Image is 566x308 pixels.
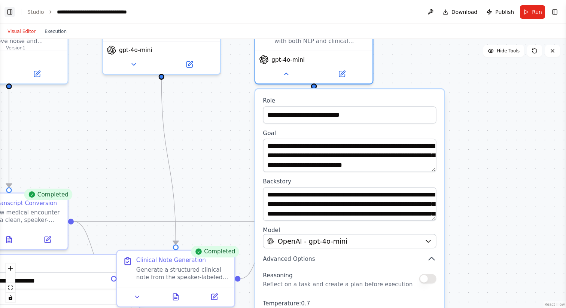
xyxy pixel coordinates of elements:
[136,256,206,264] div: Clinical Note Generation
[497,48,520,54] span: Hide Tools
[40,27,71,36] button: Execution
[263,178,436,185] label: Backstory
[198,291,230,303] button: Open in side panel
[102,2,221,75] div: gpt-4o-mini
[119,46,152,54] span: gpt-4o-mini
[6,263,15,302] div: React Flow controls
[10,68,64,80] button: Open in side panel
[263,234,436,248] button: OpenAI - gpt-4o-mini
[156,291,196,303] button: View output
[495,8,514,16] span: Publish
[162,59,216,70] button: Open in side panel
[483,45,524,57] button: Hide Tools
[24,189,72,200] div: Completed
[263,300,310,307] span: Temperature: 0.7
[3,27,40,36] button: Visual Editor
[6,283,15,293] button: fit view
[27,8,141,16] nav: breadcrumb
[532,8,542,16] span: Run
[315,68,369,80] button: Open in side panel
[520,5,545,19] button: Run
[263,97,436,104] label: Role
[157,80,181,244] g: Edge from 3970fced-06e1-4cf2-8fea-8e222188f64a to 9615bfb8-71ac-4403-9025-8edc3275ec0b
[191,246,239,257] div: Completed
[6,45,25,51] div: Version 1
[6,263,15,273] button: zoom in
[439,5,481,19] button: Download
[4,89,13,187] g: Edge from 48f6c544-e5d0-464e-9863-1ef4acac7197 to 6a837fa7-2bb9-4abb-955a-abb0e554f819
[274,30,367,45] div: Score generated clinical notes with both NLP and clinical metrics, detect hallucinations and omis...
[31,234,64,246] button: Open in side panel
[27,9,44,15] a: Studio
[263,281,413,288] p: Reflect on a task and create a plan before execution
[6,293,15,302] button: toggle interactivity
[263,255,315,262] span: Advanced Options
[550,7,560,17] button: Show right sidebar
[263,226,436,234] label: Model
[483,5,517,19] button: Publish
[136,266,229,281] div: Generate a structured clinical note from the speaker-labeled transcript and patient context infor...
[271,56,305,63] span: gpt-4o-mini
[254,2,373,84] div: Score generated clinical notes with both NLP and clinical metrics, detect hallucinations and omis...
[263,129,436,137] label: Goal
[74,217,111,283] g: Edge from 6a837fa7-2bb9-4abb-955a-abb0e554f819 to 9615bfb8-71ac-4403-9025-8edc3275ec0b
[116,250,235,307] div: CompletedClinical Note GenerationGenerate a structured clinical note from the speaker-labeled tra...
[263,272,292,279] span: Reasoning
[6,273,15,283] button: zoom out
[4,7,15,17] button: Show left sidebar
[451,8,478,16] span: Download
[74,217,278,226] g: Edge from 6a837fa7-2bb9-4abb-955a-abb0e554f819 to 29d2a171-8fec-483c-b2ce-25a689088a5c
[545,302,565,307] a: React Flow attribution
[278,237,347,246] span: OpenAI - gpt-4o-mini
[263,254,436,263] button: Advanced Options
